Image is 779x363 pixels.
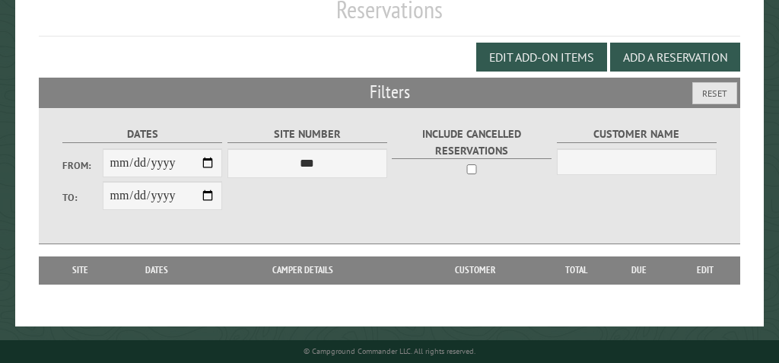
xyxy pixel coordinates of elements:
[392,126,552,159] label: Include Cancelled Reservations
[113,256,201,284] th: Dates
[62,126,222,143] label: Dates
[692,82,737,104] button: Reset
[62,158,103,173] label: From:
[62,190,103,205] label: To:
[546,256,607,284] th: Total
[607,256,672,284] th: Due
[610,43,740,72] button: Add a Reservation
[671,256,740,284] th: Edit
[46,256,113,284] th: Site
[227,126,387,143] label: Site Number
[476,43,607,72] button: Edit Add-on Items
[557,126,717,143] label: Customer Name
[304,346,475,356] small: © Campground Commander LLC. All rights reserved.
[39,78,740,107] h2: Filters
[201,256,405,284] th: Camper Details
[405,256,545,284] th: Customer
